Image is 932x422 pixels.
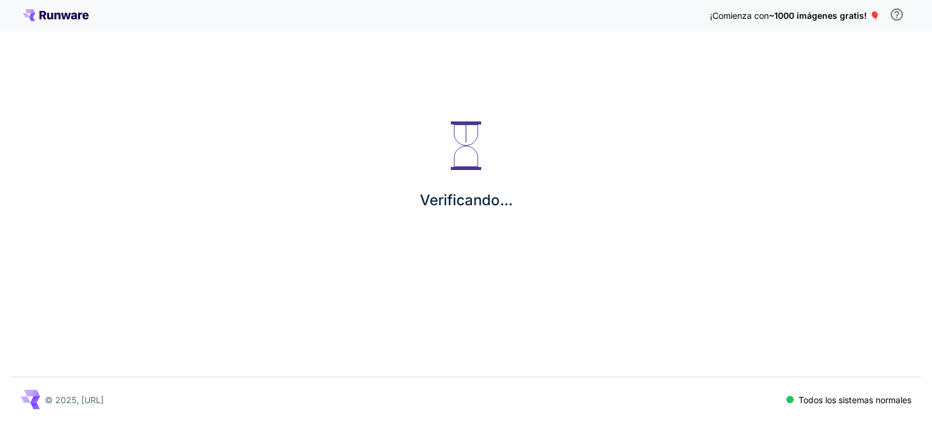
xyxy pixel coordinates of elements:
[799,395,911,405] font: Todos los sistemas normales
[885,2,909,27] button: Para calificar para obtener crédito gratuito, debe registrarse con una dirección de correo electr...
[710,10,769,21] font: ¡Comienza con
[769,10,880,21] font: ~1000 imágenes gratis! 🎈
[45,395,104,405] font: © 2025, [URL]
[420,191,513,209] font: Verificando...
